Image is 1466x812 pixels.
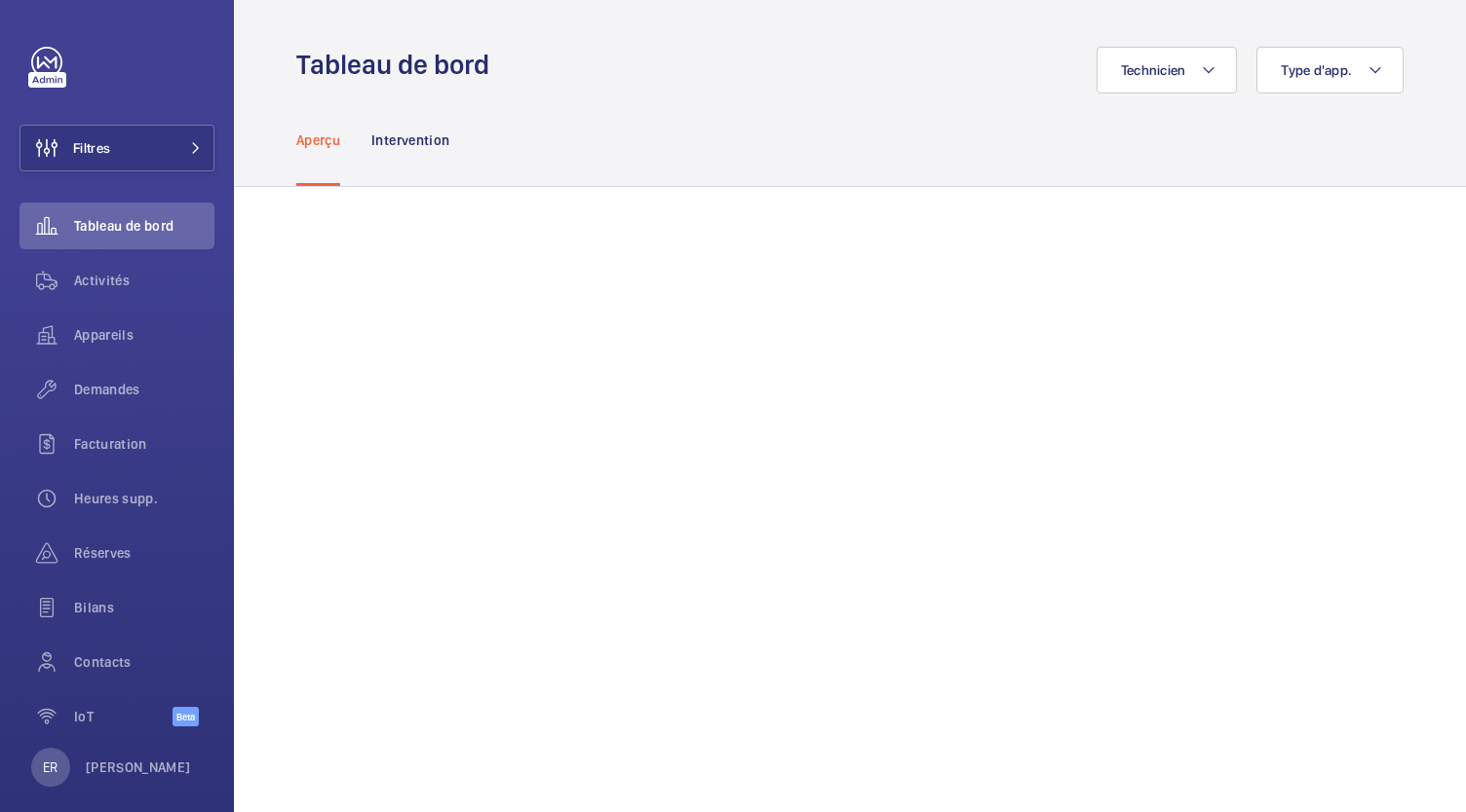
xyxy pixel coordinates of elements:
[74,380,214,399] span: Demandes
[1121,62,1186,78] span: Technicien
[19,125,214,171] button: Filtres
[1281,62,1352,78] span: Type d'app.
[296,47,501,83] h1: Tableau de bord
[74,216,214,236] span: Tableau de bord
[74,489,214,508] span: Heures supp.
[86,757,191,777] p: [PERSON_NAME]
[74,652,214,672] span: Contacts
[1097,47,1238,93] button: Technicien
[74,434,214,454] span: Facturation
[74,325,214,345] span: Appareils
[371,130,449,150] p: Intervention
[43,757,58,777] p: ER
[74,707,173,726] span: IoT
[1256,47,1404,93] button: Type d'app.
[296,130,340,150] p: Aperçu
[74,271,214,290] span: Activités
[74,598,214,617] span: Bilans
[74,543,214,563] span: Réserves
[73,138,110,158] span: Filtres
[173,707,199,726] span: Beta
